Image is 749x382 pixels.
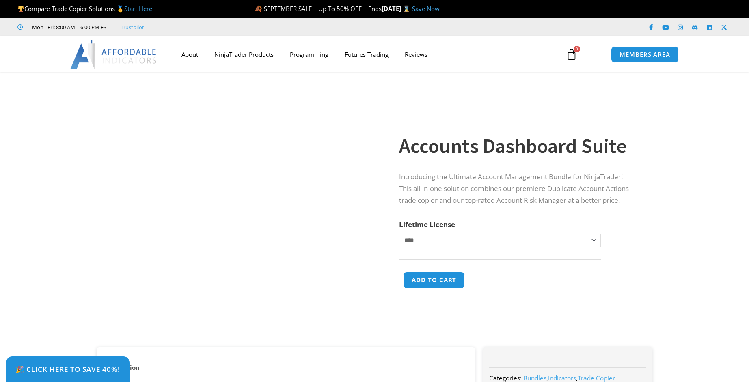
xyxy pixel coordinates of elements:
[399,132,636,160] h1: Accounts Dashboard Suite
[574,46,580,52] span: 0
[412,4,440,13] a: Save Now
[399,220,455,229] label: Lifetime License
[282,45,337,64] a: Programming
[173,45,206,64] a: About
[30,22,109,32] span: Mon - Fri: 8:00 AM – 6:00 PM EST
[70,40,158,69] img: LogoAI | Affordable Indicators – NinjaTrader
[6,356,130,382] a: 🎉 Click Here to save 40%!
[619,52,670,58] span: MEMBERS AREA
[17,4,152,13] span: Compare Trade Copier Solutions 🥇
[206,45,282,64] a: NinjaTrader Products
[399,171,636,206] p: Introducing the Ultimate Account Management Bundle for NinjaTrader! This all-in-one solution comb...
[18,6,24,12] img: 🏆
[124,4,152,13] a: Start Here
[15,366,120,373] span: 🎉 Click Here to save 40%!
[337,45,397,64] a: Futures Trading
[397,45,436,64] a: Reviews
[173,45,557,64] nav: Menu
[403,272,465,288] button: Add to cart
[255,4,382,13] span: 🍂 SEPTEMBER SALE | Up To 50% OFF | Ends
[611,46,679,63] a: MEMBERS AREA
[121,22,144,32] a: Trustpilot
[382,4,412,13] strong: [DATE] ⌛
[554,43,589,66] a: 0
